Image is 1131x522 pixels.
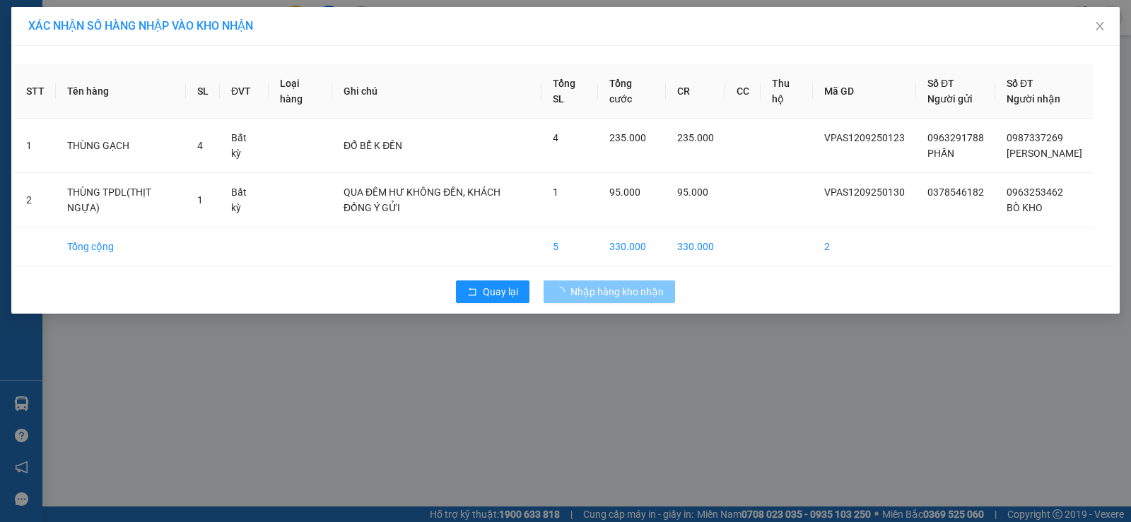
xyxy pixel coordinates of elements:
[197,140,203,151] span: 4
[555,287,570,297] span: loading
[15,119,56,173] td: 1
[4,102,86,111] span: In ngày:
[541,64,598,119] th: Tổng SL
[344,140,402,151] span: ĐỔ BỂ K ĐỀN
[725,64,761,119] th: CC
[71,90,148,100] span: VPAS1209250123
[220,64,269,119] th: ĐVT
[813,227,916,266] td: 2
[677,132,714,143] span: 235.000
[31,102,86,111] span: 16:25:44 [DATE]
[1007,78,1033,89] span: Số ĐT
[269,64,332,119] th: Loại hàng
[344,186,500,213] span: QUA ĐÊM HƯ KHÔNG ĐỀN, KHÁCH ĐỒNG Ý GỬI
[598,64,667,119] th: Tổng cước
[112,8,194,20] strong: ĐỒNG PHƯỚC
[927,186,984,198] span: 0378546182
[5,8,68,71] img: logo
[332,64,541,119] th: Ghi chú
[824,186,905,198] span: VPAS1209250130
[56,119,186,173] td: THÙNG GẠCH
[666,227,725,266] td: 330.000
[38,76,173,88] span: -----------------------------------------
[813,64,916,119] th: Mã GD
[56,173,186,227] td: THÙNG TPDL(THỊT NGỰA)
[570,284,664,299] span: Nhập hàng kho nhận
[112,42,194,60] span: 01 Võ Văn Truyện, KP.1, Phường 2
[197,194,203,206] span: 1
[598,227,667,266] td: 330.000
[15,64,56,119] th: STT
[1007,148,1082,159] span: [PERSON_NAME]
[544,280,675,303] button: Nhập hàng kho nhận
[186,64,220,119] th: SL
[824,132,905,143] span: VPAS1209250123
[927,78,954,89] span: Số ĐT
[761,64,813,119] th: Thu hộ
[541,227,598,266] td: 5
[112,23,190,40] span: Bến xe [GEOGRAPHIC_DATA]
[112,63,173,71] span: Hotline: 19001152
[220,119,269,173] td: Bất kỳ
[1094,20,1106,32] span: close
[1007,93,1060,105] span: Người nhận
[927,148,954,159] span: PHẤN
[28,19,253,32] span: XÁC NHẬN SỐ HÀNG NHẬP VÀO KHO NHẬN
[456,280,529,303] button: rollbackQuay lại
[666,64,725,119] th: CR
[56,64,186,119] th: Tên hàng
[1007,132,1063,143] span: 0987337269
[56,227,186,266] td: Tổng cộng
[609,186,640,198] span: 95.000
[553,132,558,143] span: 4
[1007,186,1063,198] span: 0963253462
[467,287,477,298] span: rollback
[927,132,984,143] span: 0963291788
[1080,7,1120,47] button: Close
[677,186,708,198] span: 95.000
[927,93,973,105] span: Người gửi
[609,132,646,143] span: 235.000
[1007,202,1043,213] span: BÒ KHO
[220,173,269,227] td: Bất kỳ
[483,284,518,299] span: Quay lại
[15,173,56,227] td: 2
[4,91,148,100] span: [PERSON_NAME]:
[553,186,558,198] span: 1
